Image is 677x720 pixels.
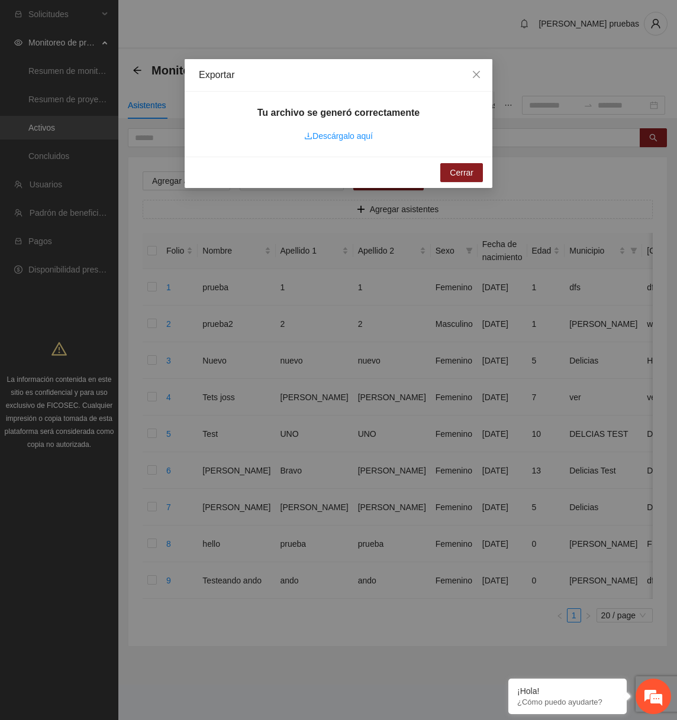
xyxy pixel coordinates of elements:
span: Cerrar [450,166,473,179]
span: close [472,70,481,79]
h5: Tu archivo se generó correctamente [257,106,420,120]
div: ¡Hola! [517,686,618,696]
p: ¿Cómo puedo ayudarte? [517,698,618,706]
button: Close [460,59,492,91]
a: downloadDescárgalo aquí [304,131,373,141]
button: Cerrar [440,163,483,182]
span: download [304,132,312,140]
div: Exportar [199,69,478,82]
